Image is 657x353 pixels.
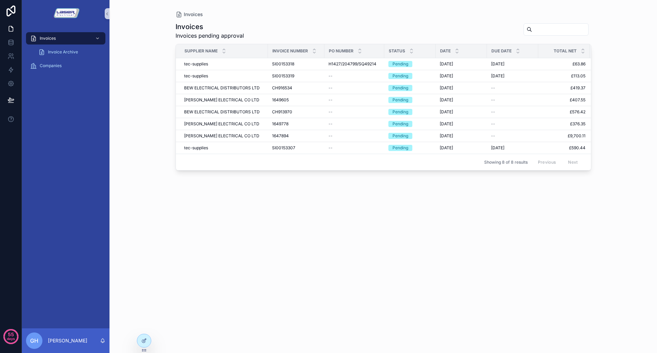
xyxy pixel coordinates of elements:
[184,48,218,54] span: Supplier Name
[392,73,408,79] div: Pending
[184,73,264,79] a: tec-supplies
[590,145,636,151] a: £708.53
[184,133,264,139] a: [PERSON_NAME] ELECTRICAL CO LTD
[328,109,333,115] span: --
[22,27,109,81] div: scrollable content
[272,61,294,67] span: SI00153318
[440,109,483,115] a: [DATE]
[392,97,408,103] div: Pending
[590,85,636,91] span: £503.26
[440,121,453,127] span: [DATE]
[590,61,636,67] a: £76.63
[272,109,320,115] a: CH913970
[272,73,294,79] span: SI00153319
[542,61,585,67] a: £63.86
[388,97,431,103] a: Pending
[491,97,495,103] span: --
[52,8,79,19] img: App logo
[491,85,534,91] a: --
[176,31,244,40] span: Invoices pending approval
[272,121,320,127] a: 1649778
[484,160,528,165] span: Showing 8 of 8 results
[491,109,495,115] span: --
[184,145,264,151] a: tec-supplies
[491,97,534,103] a: --
[542,85,585,91] a: £419.37
[48,49,78,55] span: Invoice Archive
[184,109,260,115] span: BEW ELECTRICAL DISTRIBUTORS LTD
[440,73,483,79] a: [DATE]
[26,32,105,45] a: Invoices
[272,133,289,139] span: 1647894
[440,97,483,103] a: [DATE]
[440,48,451,54] span: Date
[328,97,333,103] span: --
[440,133,453,139] span: [DATE]
[184,61,208,67] span: tec-supplies
[272,48,308,54] span: Invoice Number
[48,337,87,344] p: [PERSON_NAME]
[388,85,431,91] a: Pending
[542,73,585,79] a: £113.05
[554,48,577,54] span: Total Net
[392,145,408,151] div: Pending
[328,61,376,67] span: H1427/204799/SQ49214
[392,61,408,67] div: Pending
[440,73,453,79] span: [DATE]
[590,109,636,115] span: £691.68
[542,109,585,115] a: £576.42
[590,73,636,79] a: £135.66
[184,97,259,103] span: [PERSON_NAME] ELECTRICAL CO LTD
[328,97,380,103] a: --
[542,145,585,151] span: £590.44
[272,97,289,103] span: 1649605
[491,61,534,67] a: [DATE]
[491,145,504,151] span: [DATE]
[328,133,380,139] a: --
[392,109,408,115] div: Pending
[184,121,264,127] a: [PERSON_NAME] ELECTRICAL CO LTD
[8,331,14,338] p: 55
[440,133,483,139] a: [DATE]
[328,61,380,67] a: H1427/204799/SQ49214
[184,145,208,151] span: tec-supplies
[590,121,636,127] a: £451.62
[272,133,320,139] a: 1647894
[184,61,264,67] a: tec-supplies
[388,145,431,151] a: Pending
[542,97,585,103] a: £407.55
[542,121,585,127] a: £376.35
[491,121,534,127] a: --
[491,133,495,139] span: --
[491,48,512,54] span: Due Date
[184,121,259,127] span: [PERSON_NAME] ELECTRICAL CO LTD
[542,133,585,139] a: £9,700.11
[328,133,333,139] span: --
[388,73,431,79] a: Pending
[329,48,353,54] span: Po Number
[272,85,292,91] span: CH916534
[184,85,264,91] a: BEW ELECTRICAL DISTRIBUTORS LTD
[40,36,56,41] span: Invoices
[440,121,483,127] a: [DATE]
[590,133,636,139] span: £11,640.13
[590,97,636,103] span: £489.06
[440,61,483,67] a: [DATE]
[440,85,453,91] span: [DATE]
[328,121,380,127] a: --
[184,85,260,91] span: BEW ELECTRICAL DISTRIBUTORS LTD
[328,85,380,91] a: --
[272,61,320,67] a: SI00153318
[491,133,534,139] a: --
[272,121,288,127] span: 1649778
[328,109,380,115] a: --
